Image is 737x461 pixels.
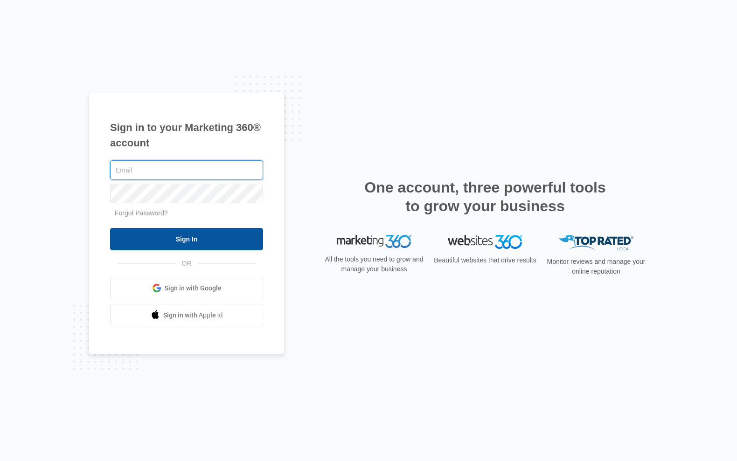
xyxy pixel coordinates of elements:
[544,257,648,276] p: Monitor reviews and manage your online reputation
[163,310,223,320] span: Sign in with Apple Id
[110,120,263,151] h1: Sign in to your Marketing 360® account
[165,283,222,293] span: Sign in with Google
[559,235,633,250] img: Top Rated Local
[115,209,168,217] a: Forgot Password?
[175,259,198,268] span: OR
[337,235,411,248] img: Marketing 360
[362,178,609,215] h2: One account, three powerful tools to grow your business
[110,277,263,299] a: Sign in with Google
[110,160,263,180] input: Email
[448,235,522,248] img: Websites 360
[110,304,263,326] a: Sign in with Apple Id
[433,255,537,265] p: Beautiful websites that drive results
[110,228,263,250] input: Sign In
[322,255,426,274] p: All the tools you need to grow and manage your business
